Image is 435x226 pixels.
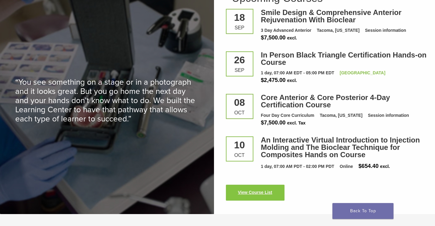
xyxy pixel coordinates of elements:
span: excl. [287,35,297,40]
div: Four Day Core Curriculum [261,112,314,119]
a: Smile Design & Comprehensive Anterior Rejuvenation With Bioclear [261,8,402,24]
span: excl. [380,164,390,169]
span: $2,475.00 [261,77,286,83]
div: Tacoma, [US_STATE] [320,112,362,119]
span: excl. [287,78,297,83]
a: An Interactive Virtual Introduction to Injection Molding and The Bioclear Technique for Composite... [261,136,420,159]
div: Sep [231,68,248,73]
div: Session information [368,112,409,119]
div: 26 [231,55,248,65]
div: Session information [365,27,406,34]
div: 18 [231,13,248,22]
div: Sep [231,25,248,30]
div: Tacoma, [US_STATE] [317,27,360,34]
a: View Course List [226,185,285,201]
div: 3 Day Advanced Anterior [261,27,311,34]
div: Oct [231,110,248,115]
p: “You see something on a stage or in a photograph and it looks great. But you go home the next day... [15,78,198,124]
a: Core Anterior & Core Posterior 4-Day Certification Course [261,93,390,109]
a: In Person Black Triangle Certification Hands-on Course [261,51,427,66]
a: [GEOGRAPHIC_DATA] [340,70,386,75]
div: 1 day, 07:00 AM PDT - 02:00 PM PDT [261,163,334,170]
div: 10 [231,140,248,150]
div: 1 day, 07:00 AM EDT - 05:00 PM EDT [261,70,334,76]
div: 08 [231,98,248,107]
div: Online [340,163,353,170]
span: $654.40 [358,163,379,169]
a: Back To Top [332,203,393,219]
span: $7,500.00 [261,35,286,41]
span: excl. Tax [287,120,305,125]
div: Oct [231,153,248,158]
span: $7,500.00 [261,120,286,126]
